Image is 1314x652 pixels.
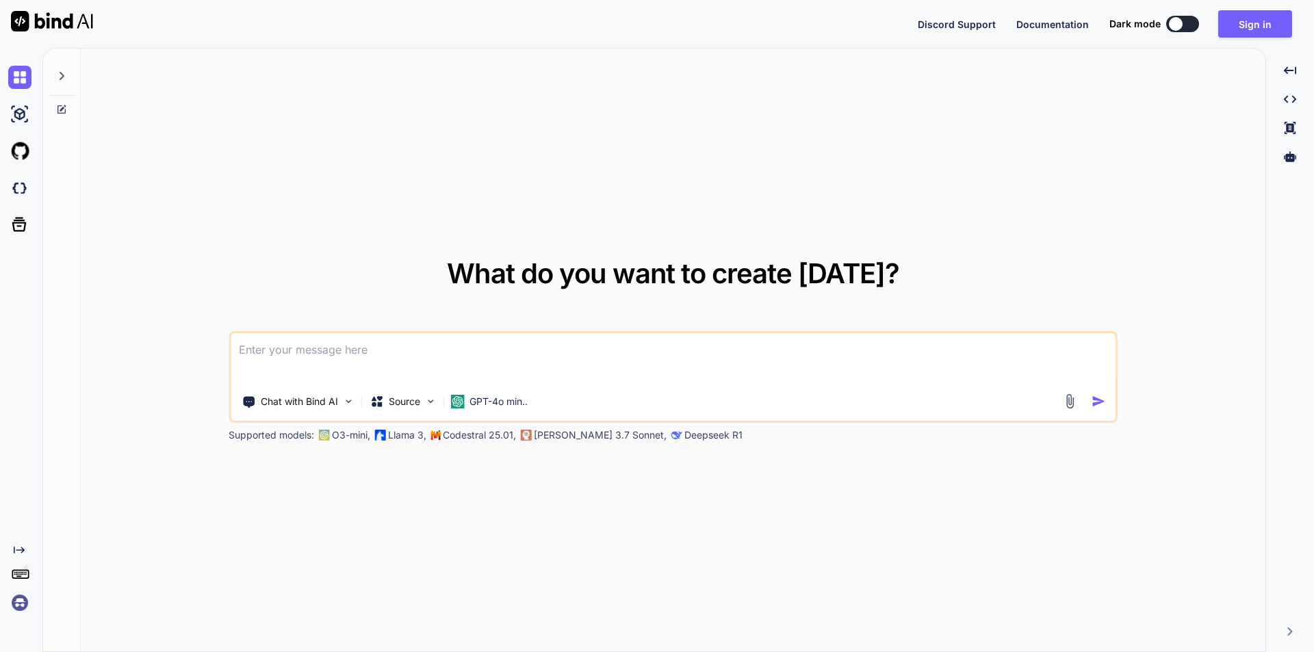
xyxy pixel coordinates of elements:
[1062,393,1078,409] img: attachment
[1092,394,1106,408] img: icon
[1109,17,1161,31] span: Dark mode
[389,395,420,408] p: Source
[1016,17,1089,31] button: Documentation
[450,395,464,408] img: GPT-4o mini
[8,103,31,126] img: ai-studio
[918,17,996,31] button: Discord Support
[374,430,385,441] img: Llama2
[469,395,528,408] p: GPT-4o min..
[534,428,667,442] p: [PERSON_NAME] 3.7 Sonnet,
[8,140,31,163] img: githubLight
[229,428,314,442] p: Supported models:
[388,428,426,442] p: Llama 3,
[918,18,996,30] span: Discord Support
[684,428,743,442] p: Deepseek R1
[8,591,31,614] img: signin
[11,11,93,31] img: Bind AI
[342,395,354,407] img: Pick Tools
[8,177,31,200] img: darkCloudIdeIcon
[261,395,338,408] p: Chat with Bind AI
[520,430,531,441] img: claude
[1016,18,1089,30] span: Documentation
[8,66,31,89] img: chat
[1218,10,1292,38] button: Sign in
[671,430,682,441] img: claude
[332,428,370,442] p: O3-mini,
[443,428,516,442] p: Codestral 25.01,
[447,257,899,290] span: What do you want to create [DATE]?
[430,430,440,440] img: Mistral-AI
[424,395,436,407] img: Pick Models
[318,430,329,441] img: GPT-4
